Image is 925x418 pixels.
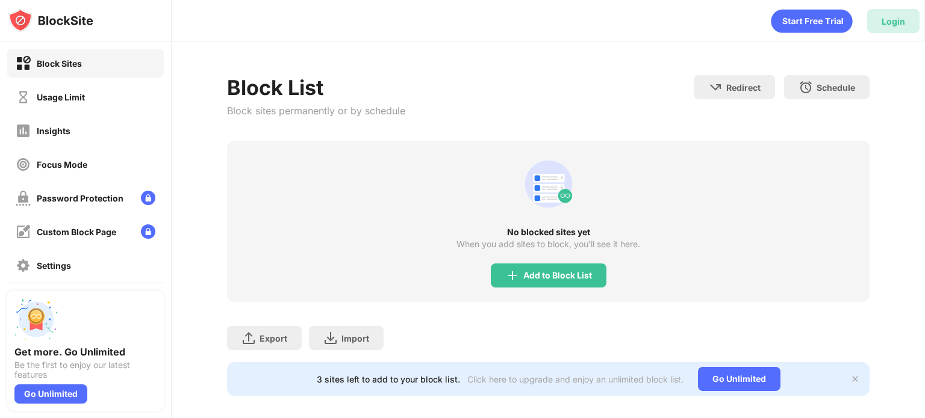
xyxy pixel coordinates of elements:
[14,360,157,380] div: Be the first to enjoy our latest features
[16,56,31,71] img: block-on.svg
[8,8,93,32] img: logo-blocksite.svg
[37,260,71,271] div: Settings
[227,105,405,117] div: Block sites permanently or by schedule
[141,191,155,205] img: lock-menu.svg
[456,239,640,249] div: When you add sites to block, you’ll see it here.
[698,367,780,391] div: Go Unlimited
[16,123,31,138] img: insights-off.svg
[141,224,155,239] img: lock-menu.svg
[16,191,31,206] img: password-protection-off.svg
[523,271,592,280] div: Add to Block List
[37,58,82,69] div: Block Sites
[16,157,31,172] img: focus-off.svg
[37,159,87,170] div: Focus Mode
[14,298,58,341] img: push-unlimited.svg
[16,258,31,273] img: settings-off.svg
[882,16,905,26] div: Login
[260,333,287,343] div: Export
[37,193,123,203] div: Password Protection
[37,92,85,102] div: Usage Limit
[850,374,860,384] img: x-button.svg
[467,374,684,384] div: Click here to upgrade and enjoy an unlimited block list.
[37,227,116,237] div: Custom Block Page
[771,9,853,33] div: animation
[16,90,31,105] img: time-usage-off.svg
[317,374,460,384] div: 3 sites left to add to your block list.
[520,155,578,213] div: animation
[37,126,70,136] div: Insights
[227,75,405,100] div: Block List
[14,346,157,358] div: Get more. Go Unlimited
[227,227,870,237] div: No blocked sites yet
[817,82,855,93] div: Schedule
[726,82,761,93] div: Redirect
[16,224,31,239] img: customize-block-page-off.svg
[14,384,87,404] div: Go Unlimited
[341,333,369,343] div: Import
